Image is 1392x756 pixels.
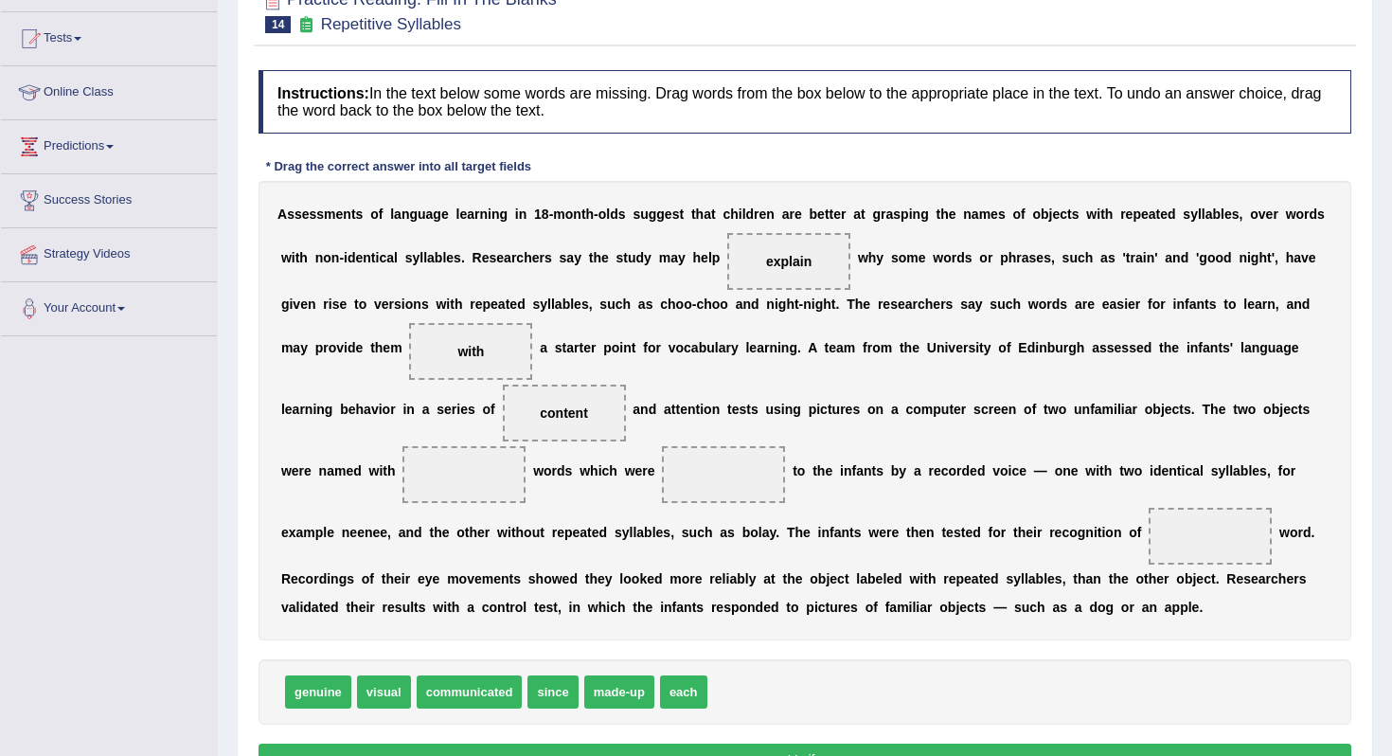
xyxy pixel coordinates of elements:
[825,207,830,222] b: t
[636,250,645,265] b: d
[504,250,511,265] b: a
[853,207,861,222] b: a
[873,207,882,222] b: g
[606,207,610,222] b: l
[1,12,217,60] a: Tests
[302,207,310,222] b: e
[972,207,979,222] b: a
[419,250,423,265] b: l
[289,297,293,312] b: i
[323,250,331,265] b: o
[696,207,705,222] b: h
[833,207,841,222] b: e
[542,207,549,222] b: 8
[1165,250,1172,265] b: a
[402,297,405,312] b: i
[1215,250,1223,265] b: o
[455,297,463,312] b: h
[1202,207,1205,222] b: l
[861,207,866,222] b: t
[933,250,943,265] b: w
[766,207,775,222] b: n
[363,250,371,265] b: n
[570,297,574,312] b: l
[1143,250,1147,265] b: i
[979,207,990,222] b: m
[470,297,474,312] b: r
[482,250,490,265] b: e
[560,250,567,265] b: s
[1041,207,1049,222] b: b
[1044,250,1051,265] b: s
[562,297,571,312] b: b
[1122,250,1125,265] b: '
[1267,250,1272,265] b: t
[817,207,825,222] b: e
[1062,250,1070,265] b: s
[1286,207,1296,222] b: w
[331,250,340,265] b: n
[899,250,907,265] b: o
[988,250,992,265] b: r
[881,207,885,222] b: r
[300,297,308,312] b: e
[701,250,708,265] b: e
[1172,250,1181,265] b: n
[1060,207,1067,222] b: c
[593,250,601,265] b: h
[589,250,594,265] b: t
[1224,207,1232,222] b: e
[990,207,998,222] b: e
[1,228,217,276] a: Strategy Videos
[1016,250,1021,265] b: r
[739,207,742,222] b: i
[759,207,767,222] b: e
[1196,250,1199,265] b: '
[1,174,217,222] a: Success Stories
[423,250,427,265] b: l
[891,250,899,265] b: s
[402,207,410,222] b: n
[517,297,526,312] b: d
[598,207,607,222] b: o
[532,250,540,265] b: e
[1258,250,1267,265] b: h
[315,250,324,265] b: n
[1120,207,1125,222] b: r
[394,250,398,265] b: l
[1304,207,1309,222] b: r
[498,297,506,312] b: a
[461,250,465,265] b: .
[919,250,926,265] b: e
[281,250,292,265] b: w
[390,207,394,222] b: l
[454,250,461,265] b: s
[374,297,382,312] b: v
[712,250,721,265] b: p
[810,207,818,222] b: b
[607,297,616,312] b: u
[553,207,564,222] b: m
[436,297,446,312] b: w
[794,207,802,222] b: e
[1168,207,1176,222] b: d
[435,250,443,265] b: b
[704,207,711,222] b: a
[949,207,956,222] b: e
[589,297,593,312] b: ,
[371,250,376,265] b: t
[730,207,739,222] b: h
[321,15,461,33] small: Repetitive Syllables
[610,207,618,222] b: d
[356,207,364,222] b: s
[1205,207,1213,222] b: a
[540,250,544,265] b: r
[565,207,574,222] b: o
[766,254,812,269] span: explain
[633,207,640,222] b: s
[339,297,347,312] b: e
[742,207,746,222] b: l
[623,297,632,312] b: h
[1251,250,1259,265] b: g
[295,250,300,265] b: t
